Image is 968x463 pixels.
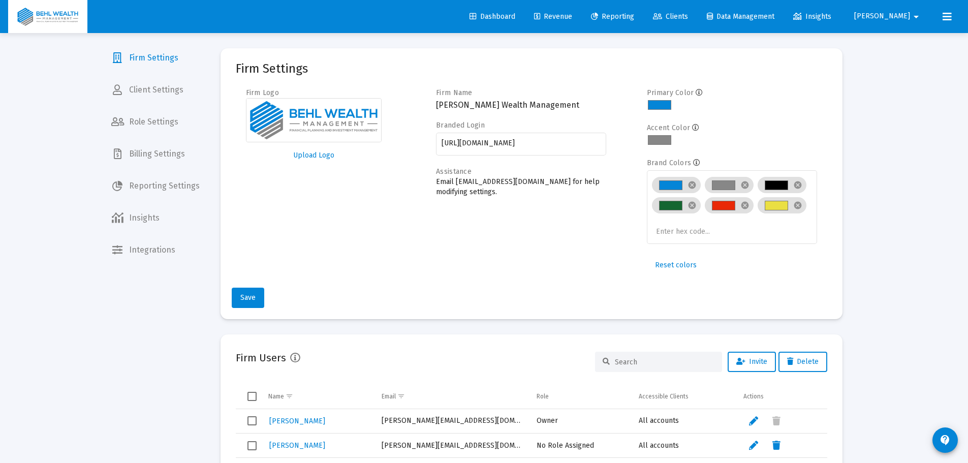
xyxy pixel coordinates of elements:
[247,441,257,450] div: Select row
[269,417,325,425] span: [PERSON_NAME]
[286,392,293,400] span: Show filter options for column 'Name'
[743,392,764,400] div: Actions
[647,255,705,275] button: Reset colors
[632,384,736,409] td: Column Accessible Clients
[537,392,549,400] div: Role
[103,174,208,198] a: Reporting Settings
[537,416,558,425] span: Owner
[16,7,80,27] img: Dashboard
[293,151,334,160] span: Upload Logo
[240,293,256,302] span: Save
[615,358,714,366] input: Search
[269,441,325,450] span: [PERSON_NAME]
[591,12,634,21] span: Reporting
[787,357,819,366] span: Delete
[653,12,688,21] span: Clients
[854,12,910,21] span: [PERSON_NAME]
[461,7,523,27] a: Dashboard
[647,124,690,132] label: Accent Color
[728,352,776,372] button: Invite
[382,392,396,400] div: Email
[436,177,606,197] p: Email [EMAIL_ADDRESS][DOMAIN_NAME] for help modifying settings.
[246,145,382,166] button: Upload Logo
[103,238,208,262] a: Integrations
[436,167,472,176] label: Assistance
[268,438,326,453] a: [PERSON_NAME]
[639,416,679,425] span: All accounts
[103,142,208,166] a: Billing Settings
[236,350,286,366] h2: Firm Users
[526,7,580,27] a: Revenue
[436,121,485,130] label: Branded Login
[939,434,951,446] mat-icon: contact_support
[246,88,279,97] label: Firm Logo
[652,175,811,238] mat-chip-list: Brand colors
[374,384,529,409] td: Column Email
[736,357,767,366] span: Invite
[910,7,922,27] mat-icon: arrow_drop_down
[246,98,382,142] img: Firm logo
[247,392,257,401] div: Select all
[236,64,308,74] mat-card-title: Firm Settings
[103,46,208,70] a: Firm Settings
[785,7,839,27] a: Insights
[793,12,831,21] span: Insights
[268,414,326,428] a: [PERSON_NAME]
[534,12,572,21] span: Revenue
[232,288,264,308] button: Save
[374,409,529,434] td: [PERSON_NAME][EMAIL_ADDRESS][DOMAIN_NAME]
[688,180,697,190] mat-icon: cancel
[842,6,934,26] button: [PERSON_NAME]
[103,78,208,102] a: Client Settings
[537,441,594,450] span: No Role Assigned
[103,206,208,230] a: Insights
[647,88,694,97] label: Primary Color
[699,7,783,27] a: Data Management
[639,392,689,400] div: Accessible Clients
[736,384,827,409] td: Column Actions
[103,110,208,134] a: Role Settings
[793,201,802,210] mat-icon: cancel
[436,98,606,112] h3: [PERSON_NAME] Wealth Management
[374,434,529,458] td: [PERSON_NAME][EMAIL_ADDRESS][DOMAIN_NAME]
[778,352,827,372] button: Delete
[268,392,284,400] div: Name
[470,12,515,21] span: Dashboard
[655,261,697,269] span: Reset colors
[583,7,642,27] a: Reporting
[707,12,774,21] span: Data Management
[639,441,679,450] span: All accounts
[397,392,405,400] span: Show filter options for column 'Email'
[261,384,374,409] td: Column Name
[529,384,632,409] td: Column Role
[656,228,732,236] input: Enter hex code...
[647,159,691,167] label: Brand Colors
[793,180,802,190] mat-icon: cancel
[436,88,473,97] label: Firm Name
[688,201,697,210] mat-icon: cancel
[740,180,750,190] mat-icon: cancel
[740,201,750,210] mat-icon: cancel
[247,416,257,425] div: Select row
[645,7,696,27] a: Clients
